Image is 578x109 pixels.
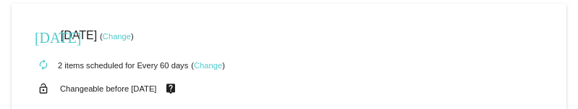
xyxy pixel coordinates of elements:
[35,79,52,98] mat-icon: lock_open
[35,28,52,45] mat-icon: [DATE]
[60,84,157,93] small: Changeable before [DATE]
[191,61,225,70] small: ( )
[29,61,188,70] small: 2 items scheduled for Every 60 days
[194,61,222,70] a: Change
[35,57,52,74] mat-icon: autorenew
[103,32,131,41] a: Change
[100,32,134,41] small: ( )
[162,79,179,98] mat-icon: live_help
